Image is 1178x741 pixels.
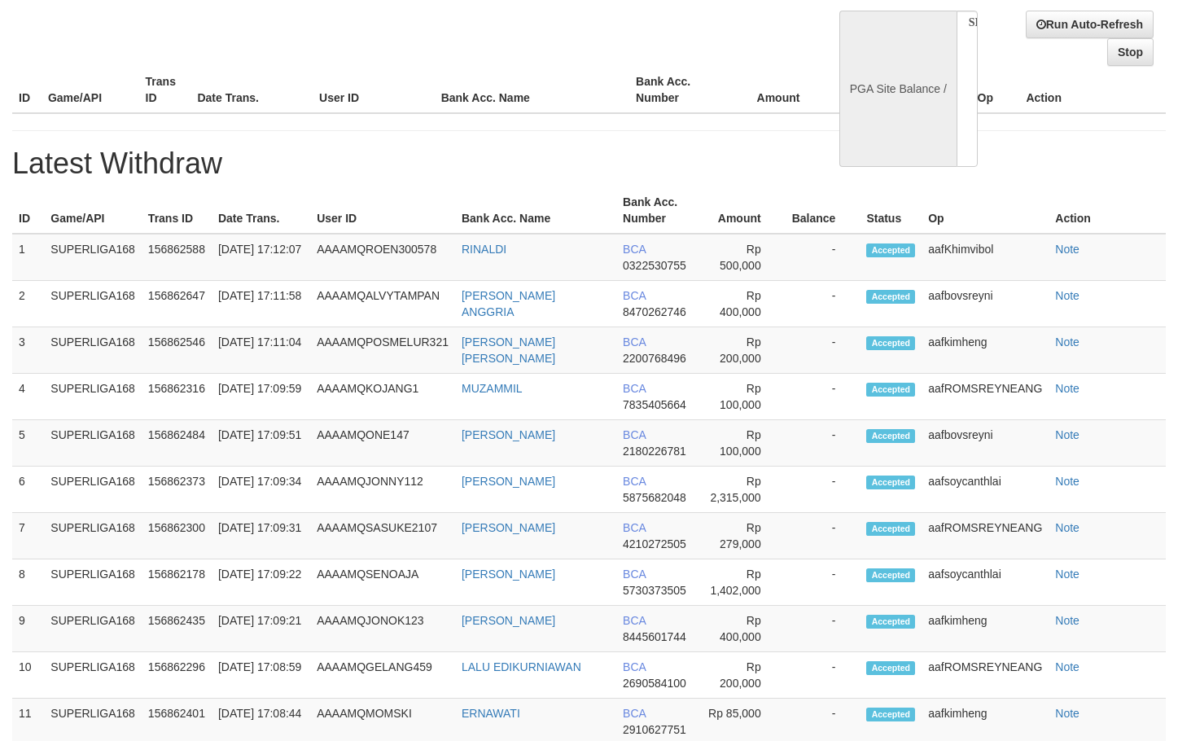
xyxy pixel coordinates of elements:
[922,374,1049,420] td: aafROMSREYNEANG
[623,428,646,441] span: BCA
[866,522,915,536] span: Accepted
[786,559,861,606] td: -
[698,327,786,374] td: Rp 200,000
[310,513,455,559] td: AAAAMQSASUKE2107
[623,305,686,318] span: 8470262746
[139,67,191,113] th: Trans ID
[435,67,629,113] th: Bank Acc. Name
[12,420,44,467] td: 5
[922,234,1049,281] td: aafKhimvibol
[786,513,861,559] td: -
[44,606,142,652] td: SUPERLIGA168
[629,67,727,113] th: Bank Acc. Number
[462,428,555,441] a: [PERSON_NAME]
[839,11,957,167] div: PGA Site Balance /
[623,289,646,302] span: BCA
[44,187,142,234] th: Game/API
[786,606,861,652] td: -
[866,568,915,582] span: Accepted
[698,187,786,234] th: Amount
[44,559,142,606] td: SUPERLIGA168
[623,398,686,411] span: 7835405664
[44,467,142,513] td: SUPERLIGA168
[698,559,786,606] td: Rp 1,402,000
[44,420,142,467] td: SUPERLIGA168
[866,476,915,489] span: Accepted
[212,606,310,652] td: [DATE] 17:09:21
[616,187,698,234] th: Bank Acc. Number
[698,234,786,281] td: Rp 500,000
[142,281,212,327] td: 156862647
[310,281,455,327] td: AAAAMQALVYTAMPAN
[12,652,44,699] td: 10
[212,281,310,327] td: [DATE] 17:11:58
[1019,67,1166,113] th: Action
[212,187,310,234] th: Date Trans.
[462,707,520,720] a: ERNAWATI
[462,614,555,627] a: [PERSON_NAME]
[623,614,646,627] span: BCA
[698,467,786,513] td: Rp 2,315,000
[866,615,915,629] span: Accepted
[142,420,212,467] td: 156862484
[922,652,1049,699] td: aafROMSREYNEANG
[1055,614,1079,627] a: Note
[462,382,523,395] a: MUZAMMIL
[1049,187,1166,234] th: Action
[1055,382,1079,395] a: Note
[212,467,310,513] td: [DATE] 17:09:34
[212,420,310,467] td: [DATE] 17:09:51
[860,187,922,234] th: Status
[623,630,686,643] span: 8445601744
[1055,475,1079,488] a: Note
[44,374,142,420] td: SUPERLIGA168
[1055,660,1079,673] a: Note
[623,475,646,488] span: BCA
[142,652,212,699] td: 156862296
[922,467,1049,513] td: aafsoycanthlai
[866,243,915,257] span: Accepted
[786,374,861,420] td: -
[462,475,555,488] a: [PERSON_NAME]
[462,521,555,534] a: [PERSON_NAME]
[142,327,212,374] td: 156862546
[310,467,455,513] td: AAAAMQJONNY112
[12,606,44,652] td: 9
[866,708,915,721] span: Accepted
[623,584,686,597] span: 5730373505
[455,187,616,234] th: Bank Acc. Name
[44,281,142,327] td: SUPERLIGA168
[786,187,861,234] th: Balance
[922,559,1049,606] td: aafsoycanthlai
[623,382,646,395] span: BCA
[623,537,686,550] span: 4210272505
[866,290,915,304] span: Accepted
[462,289,555,318] a: [PERSON_NAME] ANGGRIA
[623,660,646,673] span: BCA
[922,281,1049,327] td: aafbovsreyni
[922,420,1049,467] td: aafbovsreyni
[44,234,142,281] td: SUPERLIGA168
[462,660,581,673] a: LALU EDIKURNIAWAN
[12,281,44,327] td: 2
[922,327,1049,374] td: aafkimheng
[922,187,1049,234] th: Op
[142,374,212,420] td: 156862316
[698,513,786,559] td: Rp 279,000
[1055,428,1079,441] a: Note
[786,420,861,467] td: -
[824,67,913,113] th: Balance
[12,374,44,420] td: 4
[310,327,455,374] td: AAAAMQPOSMELUR321
[212,513,310,559] td: [DATE] 17:09:31
[1055,521,1079,534] a: Note
[866,661,915,675] span: Accepted
[623,445,686,458] span: 2180226781
[142,187,212,234] th: Trans ID
[12,467,44,513] td: 6
[310,420,455,467] td: AAAAMQONE147
[42,67,139,113] th: Game/API
[623,568,646,581] span: BCA
[142,234,212,281] td: 156862588
[12,67,42,113] th: ID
